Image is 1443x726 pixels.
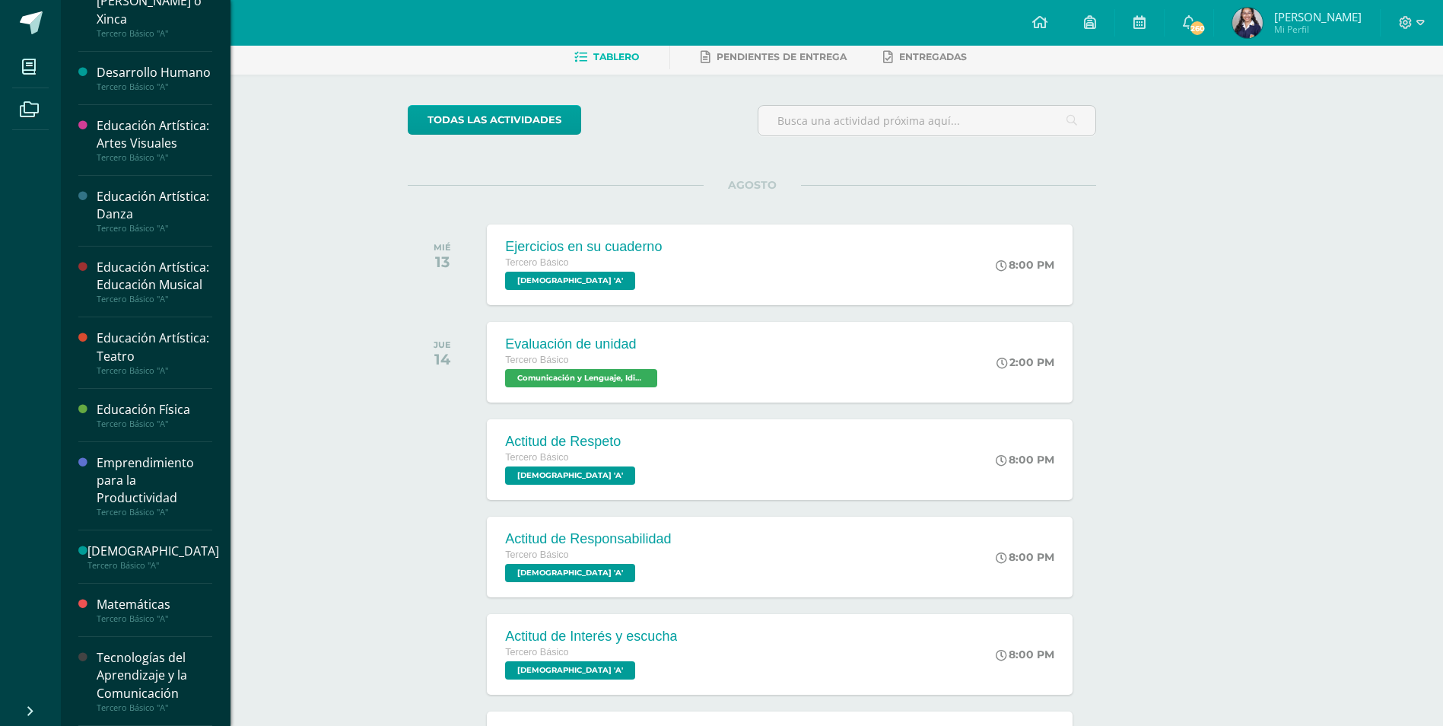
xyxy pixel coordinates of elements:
div: Tercero Básico "A" [97,223,212,234]
span: [PERSON_NAME] [1274,9,1362,24]
span: Tercero Básico [505,647,568,658]
a: Educación Artística: Educación MusicalTercero Básico "A" [97,259,212,304]
span: Tercero Básico [505,355,568,365]
div: Actitud de Interés y escucha [505,629,677,645]
a: [DEMOGRAPHIC_DATA]Tercero Básico "A" [87,543,219,571]
a: Desarrollo HumanoTercero Básico "A" [97,64,212,92]
div: Evaluación de unidad [505,336,661,352]
input: Busca una actividad próxima aquí... [758,106,1095,135]
a: todas las Actividades [408,105,581,135]
a: Entregadas [883,45,967,69]
span: Pendientes de entrega [717,51,847,62]
a: Educación FísicaTercero Básico "A" [97,401,212,429]
span: Evangelización 'A' [505,466,635,485]
a: Tecnologías del Aprendizaje y la ComunicaciónTercero Básico "A" [97,649,212,712]
span: Entregadas [899,51,967,62]
span: Tercero Básico [505,549,568,560]
div: Desarrollo Humano [97,64,212,81]
div: Tercero Básico "A" [97,152,212,163]
span: Comunicación y Lenguaje, Idioma Español 'A' [505,369,657,387]
div: MIÉ [434,242,451,253]
div: Educación Artística: Artes Visuales [97,117,212,152]
span: Evangelización 'A' [505,661,635,680]
a: Educación Artística: TeatroTercero Básico "A" [97,330,212,375]
div: [DEMOGRAPHIC_DATA] [87,543,219,560]
div: Tercero Básico "A" [97,613,212,624]
span: Tercero Básico [505,452,568,463]
div: Tecnologías del Aprendizaje y la Comunicación [97,649,212,702]
div: Educación Artística: Teatro [97,330,212,365]
div: Tercero Básico "A" [87,560,219,571]
div: Tercero Básico "A" [97,365,212,376]
div: Tercero Básico "A" [97,294,212,304]
div: 8:00 PM [996,648,1054,661]
div: Ejercicios en su cuaderno [505,239,662,255]
a: Tablero [574,45,639,69]
div: Educación Física [97,401,212,419]
div: 8:00 PM [996,258,1054,272]
span: Tablero [593,51,639,62]
div: Tercero Básico "A" [97,702,212,713]
a: Educación Artística: DanzaTercero Básico "A" [97,188,212,234]
div: 14 [434,350,451,368]
a: Pendientes de entrega [701,45,847,69]
div: Tercero Básico "A" [97,28,212,39]
img: c294a66c0325a60ed7b2e1b01d3b9c4f.png [1232,8,1263,38]
a: Emprendimiento para la ProductividadTercero Básico "A" [97,454,212,517]
div: 13 [434,253,451,271]
div: Matemáticas [97,596,212,613]
span: Mi Perfil [1274,23,1362,36]
a: MatemáticasTercero Básico "A" [97,596,212,624]
div: 2:00 PM [996,355,1054,369]
div: Educación Artística: Educación Musical [97,259,212,294]
div: 8:00 PM [996,550,1054,564]
span: Evangelización 'A' [505,272,635,290]
div: Educación Artística: Danza [97,188,212,223]
div: Actitud de Responsabilidad [505,531,671,547]
span: AGOSTO [704,178,801,192]
a: Educación Artística: Artes VisualesTercero Básico "A" [97,117,212,163]
div: Tercero Básico "A" [97,507,212,517]
div: Tercero Básico "A" [97,419,212,429]
div: Actitud de Respeto [505,434,639,450]
span: Tercero Básico [505,257,568,268]
div: Emprendimiento para la Productividad [97,454,212,507]
span: 260 [1189,20,1206,37]
span: Evangelización 'A' [505,564,635,582]
div: Tercero Básico "A" [97,81,212,92]
div: JUE [434,339,451,350]
div: 8:00 PM [996,453,1054,466]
